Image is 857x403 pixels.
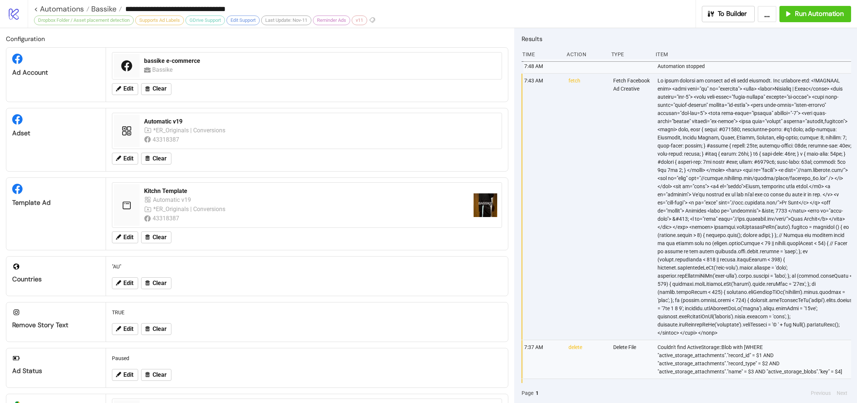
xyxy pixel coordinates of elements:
[522,34,851,44] h2: Results
[112,231,138,243] button: Edit
[474,193,497,217] img: https://scontent-fra5-1.xx.fbcdn.net/v/t15.5256-10/538381676_1670524073604994_3817829372521593237...
[522,47,561,61] div: Time
[313,16,350,25] div: Reminder Ads
[123,326,133,332] span: Edit
[809,389,833,397] button: Previous
[144,187,468,195] div: Kitchn Template
[144,57,497,65] div: bassike e-commerce
[657,74,853,340] div: Lo ipsum dolorsi am consect ad eli sedd eiusmodt. Inc utlabore etd: <!MAGNAAL enim> <admi veni="q...
[657,340,853,379] div: Couldn't find ActiveStorage::Blob with [WHERE "active_storage_attachments"."record_id" = $1 AND "...
[795,10,844,18] span: Run Automation
[141,153,171,165] button: Clear
[153,126,226,135] div: *ER_Originals | Conversions
[112,153,138,165] button: Edit
[779,6,851,22] button: Run Automation
[141,231,171,243] button: Clear
[523,59,563,73] div: 7:48 AM
[141,277,171,289] button: Clear
[522,389,533,397] span: Page
[655,47,851,61] div: Item
[226,16,260,25] div: Edit Support
[153,326,167,332] span: Clear
[153,85,167,92] span: Clear
[568,74,607,340] div: fetch
[123,372,133,378] span: Edit
[12,275,100,284] div: Countries
[152,65,175,74] div: Bassike
[141,369,171,381] button: Clear
[523,74,563,340] div: 7:43 AM
[834,389,850,397] button: Next
[523,340,563,379] div: 7:37 AM
[568,340,607,379] div: delete
[89,4,116,14] span: Bassike
[34,5,89,13] a: < Automations
[153,195,192,204] div: Automatic v19
[144,118,497,126] div: Automatic v19
[141,83,171,95] button: Clear
[153,214,181,223] div: 43318387
[141,323,171,335] button: Clear
[12,68,100,77] div: Ad Account
[34,16,134,25] div: Dropbox Folder / Asset placement detection
[702,6,755,22] button: To Builder
[12,367,100,375] div: Ad Status
[123,85,133,92] span: Edit
[112,83,138,95] button: Edit
[112,323,138,335] button: Edit
[153,204,226,214] div: *ER_Originals | Conversions
[718,10,747,18] span: To Builder
[153,234,167,241] span: Clear
[611,47,650,61] div: Type
[533,389,541,397] button: 1
[657,59,853,73] div: Automation stopped
[109,351,505,365] div: Paused
[153,135,181,144] div: 43318387
[109,260,505,274] div: "AU"
[123,155,133,162] span: Edit
[12,199,100,207] div: Template Ad
[123,234,133,241] span: Edit
[153,155,167,162] span: Clear
[12,321,100,329] div: Remove Story Text
[566,47,605,61] div: Action
[112,277,138,289] button: Edit
[6,34,508,44] h2: Configuration
[758,6,776,22] button: ...
[153,372,167,378] span: Clear
[352,16,367,25] div: v11
[123,280,133,287] span: Edit
[612,340,652,379] div: Delete File
[109,305,505,319] div: TRUE
[12,129,100,138] div: Adset
[261,16,311,25] div: Last Update: Nov-11
[89,5,122,13] a: Bassike
[135,16,184,25] div: Supports Ad Labels
[185,16,225,25] div: GDrive Support
[612,74,652,340] div: Fetch Facebook Ad Creative
[112,369,138,381] button: Edit
[153,280,167,287] span: Clear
